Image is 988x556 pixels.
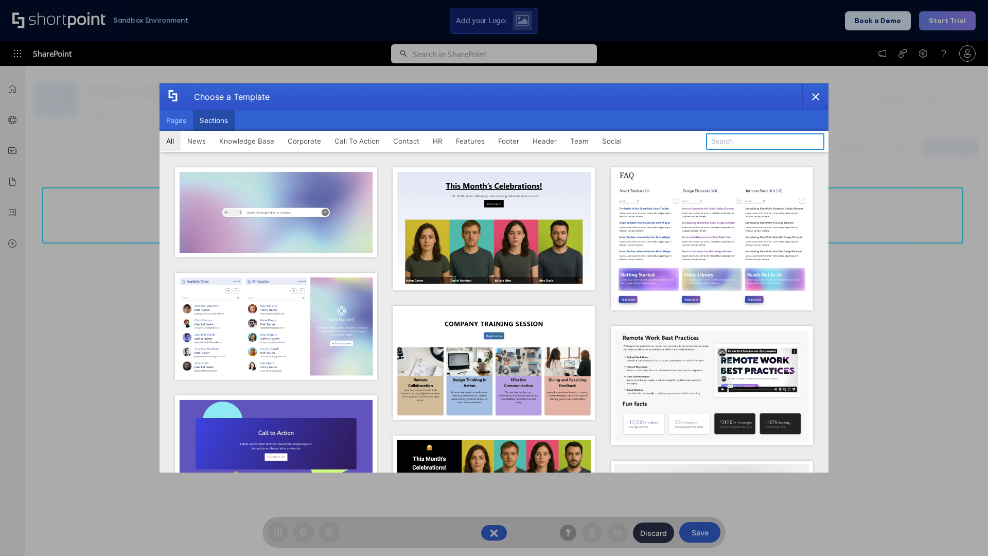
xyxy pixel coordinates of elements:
button: Call To Action [328,131,386,151]
button: Header [526,131,563,151]
button: Social [595,131,628,151]
iframe: Chat Widget [937,507,988,556]
button: Pages [160,110,193,131]
div: template selector [160,83,828,473]
button: News [181,131,213,151]
button: All [160,131,181,151]
div: Choose a Template [186,84,270,110]
button: Sections [193,110,235,131]
button: Corporate [281,131,328,151]
button: Footer [491,131,526,151]
button: Knowledge Base [213,131,281,151]
button: HR [426,131,449,151]
button: Team [563,131,595,151]
input: Search [706,133,824,150]
button: Features [449,131,491,151]
button: Contact [386,131,426,151]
